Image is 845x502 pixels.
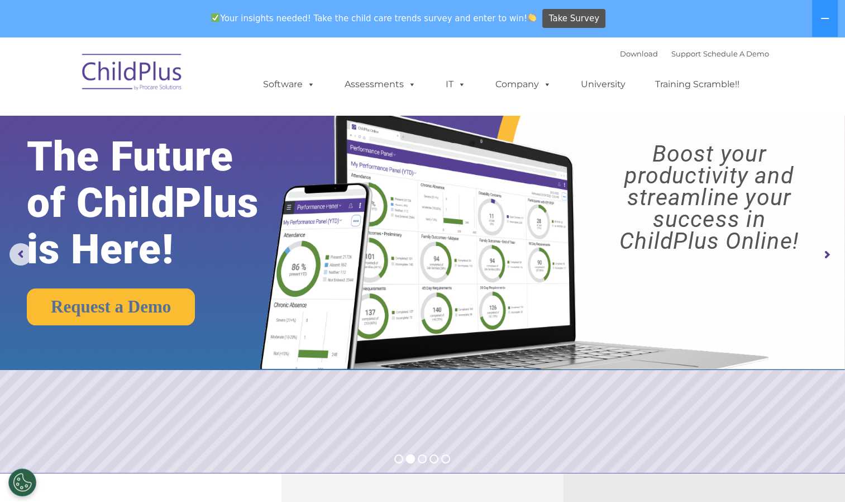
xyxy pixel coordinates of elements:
span: Your insights needed! Take the child care trends survey and enter to win! [207,7,541,29]
img: 👏 [528,13,536,22]
a: Schedule A Demo [703,49,769,58]
a: Take Survey [542,9,605,29]
rs-layer: Boost your productivity and streamline your success in ChildPlus Online! [584,143,834,252]
a: Company [484,73,562,96]
img: ✅ [211,13,219,22]
a: Support [671,49,701,58]
a: Software [252,73,326,96]
img: ChildPlus by Procare Solutions [77,46,188,102]
span: Take Survey [549,9,599,29]
a: University [570,73,637,96]
a: Request a Demo [27,288,195,325]
a: Download [620,49,658,58]
font: | [620,49,769,58]
a: Assessments [333,73,427,96]
span: Last name [155,74,189,82]
a: Training Scramble!! [644,73,751,96]
a: IT [435,73,477,96]
span: Phone number [155,120,203,128]
rs-layer: The Future of ChildPlus is Here! [27,134,297,273]
button: Cookies Settings [8,468,36,496]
